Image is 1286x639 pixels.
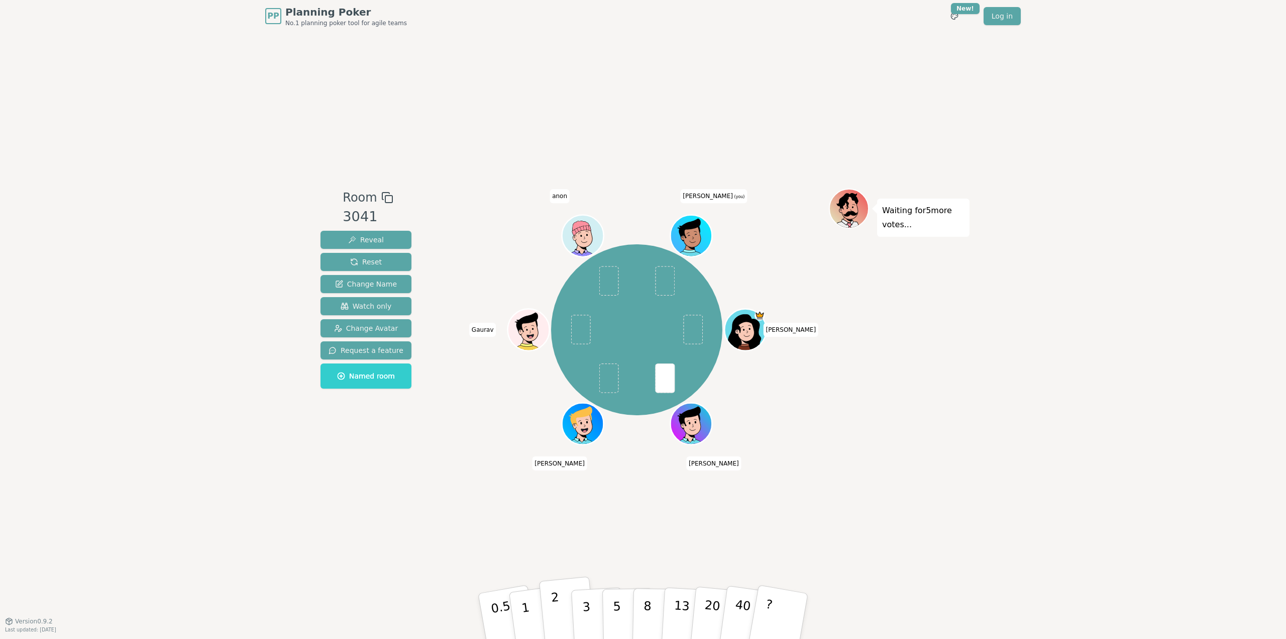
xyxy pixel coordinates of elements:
span: No.1 planning poker tool for agile teams [285,19,407,27]
span: Last updated: [DATE] [5,627,56,632]
p: Waiting for 5 more votes... [882,204,964,232]
div: 3041 [343,207,393,227]
span: Version 0.9.2 [15,617,53,625]
span: Watch only [341,301,392,311]
a: PPPlanning PokerNo.1 planning poker tool for agile teams [265,5,407,27]
span: Click to change your name [686,456,741,470]
span: Reveal [348,235,384,245]
button: Reset [320,253,411,271]
span: Room [343,189,377,207]
button: Click to change your avatar [671,216,710,255]
button: Watch only [320,297,411,315]
a: Log in [984,7,1021,25]
span: Cristina is the host [755,310,765,321]
button: Change Name [320,275,411,293]
span: (you) [733,195,745,199]
span: Click to change your name [550,189,570,203]
span: Change Name [335,279,397,289]
button: Request a feature [320,341,411,359]
span: Click to change your name [680,189,747,203]
button: Named room [320,363,411,389]
span: Named room [337,371,395,381]
button: New! [945,7,963,25]
span: Click to change your name [469,323,496,337]
span: Planning Poker [285,5,407,19]
span: Reset [350,257,382,267]
span: Click to change your name [763,323,818,337]
span: Change Avatar [334,323,398,333]
button: Change Avatar [320,319,411,337]
span: Request a feature [329,345,403,355]
span: PP [267,10,279,22]
button: Version0.9.2 [5,617,53,625]
div: New! [951,3,980,14]
button: Reveal [320,231,411,249]
span: Click to change your name [532,456,587,470]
